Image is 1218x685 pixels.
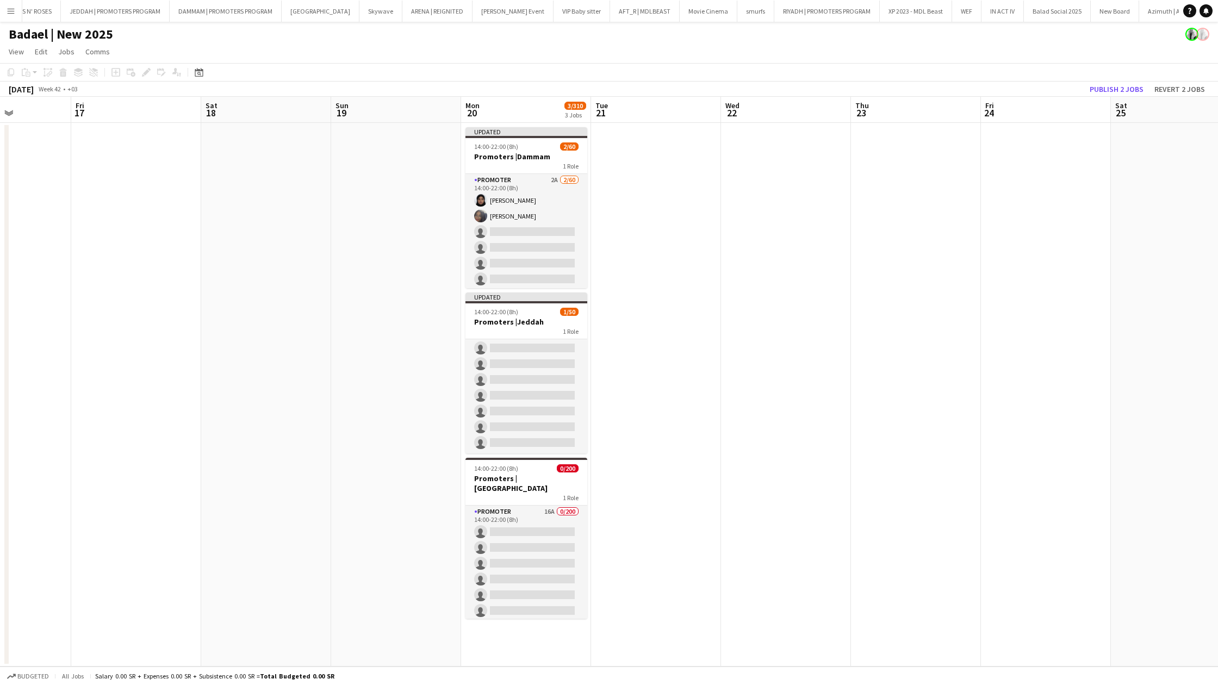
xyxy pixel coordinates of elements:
[1085,82,1148,96] button: Publish 2 jobs
[474,308,518,316] span: 14:00-22:00 (8h)
[465,127,587,136] div: Updated
[1024,1,1091,22] button: Balad Social 2025
[985,101,994,110] span: Fri
[465,474,587,493] h3: Promoters |[GEOGRAPHIC_DATA]
[564,102,586,110] span: 3/310
[36,85,63,93] span: Week 42
[1139,1,1214,22] button: Azimuth | After party
[473,1,554,22] button: [PERSON_NAME] Event
[855,101,869,110] span: Thu
[61,1,170,22] button: JEDDAH | PROMOTERS PROGRAM
[595,101,608,110] span: Tue
[465,292,587,301] div: Updated
[557,464,579,472] span: 0/200
[402,1,473,22] button: ARENA | REIGNITED
[560,142,579,151] span: 2/60
[204,107,217,119] span: 18
[170,1,282,22] button: DAMMAM | PROMOTERS PROGRAM
[335,101,349,110] span: Sun
[9,47,24,57] span: View
[563,327,579,335] span: 1 Role
[74,107,84,119] span: 17
[737,1,774,22] button: smurfs
[464,107,480,119] span: 20
[76,101,84,110] span: Fri
[465,101,480,110] span: Mon
[594,107,608,119] span: 21
[1114,107,1127,119] span: 25
[60,672,86,680] span: All jobs
[952,1,981,22] button: WEF
[1091,1,1139,22] button: New Board
[1196,28,1209,41] app-user-avatar: Ali Shamsan
[610,1,680,22] button: AFT_R | MDLBEAST
[30,45,52,59] a: Edit
[1150,82,1209,96] button: Revert 2 jobs
[981,1,1024,22] button: IN ACT IV
[465,317,587,327] h3: Promoters |Jeddah
[474,142,518,151] span: 14:00-22:00 (8h)
[4,45,28,59] a: View
[680,1,737,22] button: Movie Cinema
[1,1,61,22] button: GUNS N' ROSES
[260,672,334,680] span: Total Budgeted 0.00 SR
[95,672,334,680] div: Salary 0.00 SR + Expenses 0.00 SR + Subsistence 0.00 SR =
[563,494,579,502] span: 1 Role
[17,672,49,680] span: Budgeted
[465,458,587,619] app-job-card: 14:00-22:00 (8h)0/200Promoters |[GEOGRAPHIC_DATA]1 RolePROMOTER16A0/20014:00-22:00 (8h)
[1185,28,1198,41] app-user-avatar: Ali Shamsan
[724,107,739,119] span: 22
[58,47,74,57] span: Jobs
[35,47,47,57] span: Edit
[725,101,739,110] span: Wed
[206,101,217,110] span: Sat
[54,45,79,59] a: Jobs
[560,308,579,316] span: 1/50
[880,1,952,22] button: XP 2023 - MDL Beast
[465,127,587,288] app-job-card: Updated14:00-22:00 (8h)2/60Promoters |Dammam1 RolePROMOTER2A2/6014:00-22:00 (8h)[PERSON_NAME][PER...
[563,162,579,170] span: 1 Role
[774,1,880,22] button: RIYADH | PROMOTERS PROGRAM
[984,107,994,119] span: 24
[85,47,110,57] span: Comms
[5,670,51,682] button: Budgeted
[554,1,610,22] button: VIP Baby sitter
[359,1,402,22] button: Skywave
[67,85,78,93] div: +03
[9,84,34,95] div: [DATE]
[282,1,359,22] button: [GEOGRAPHIC_DATA]
[81,45,114,59] a: Comms
[854,107,869,119] span: 23
[1115,101,1127,110] span: Sat
[465,292,587,453] app-job-card: Updated14:00-22:00 (8h)1/50Promoters |Jeddah1 Role
[9,26,113,42] h1: Badael | New 2025
[474,464,518,472] span: 14:00-22:00 (8h)
[465,152,587,161] h3: Promoters |Dammam
[334,107,349,119] span: 19
[565,111,586,119] div: 3 Jobs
